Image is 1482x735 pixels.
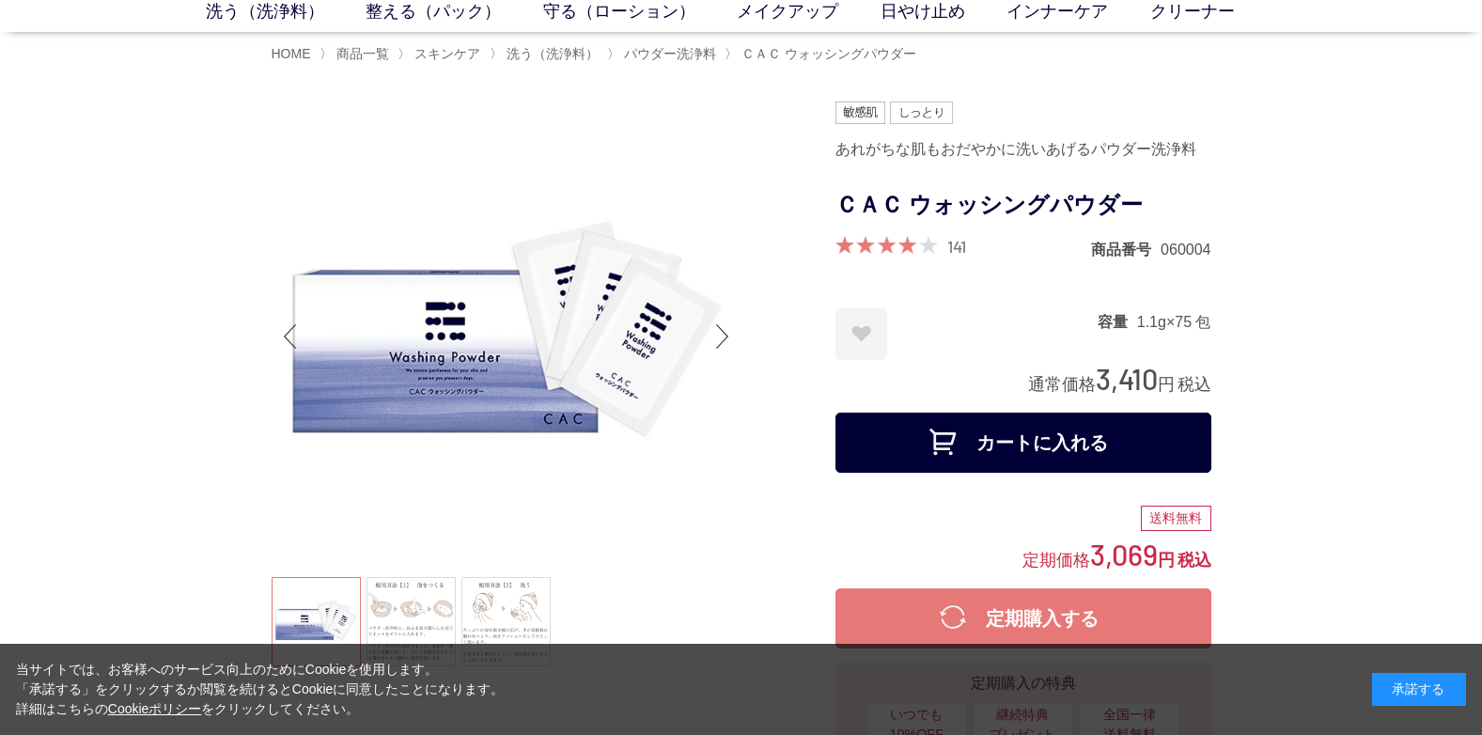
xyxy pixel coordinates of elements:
a: HOME [272,46,311,61]
img: しっとり [890,102,952,124]
span: 3,069 [1090,537,1158,571]
li: 〉 [725,45,921,63]
span: 円 [1158,551,1175,570]
div: 承諾する [1372,673,1466,706]
span: 税込 [1178,551,1211,570]
span: ＣＡＣ ウォッシングパウダー [741,46,916,61]
img: ＣＡＣ ウォッシングパウダー [272,102,741,571]
a: 洗う（洗浄料） [503,46,599,61]
a: 141 [947,236,966,257]
span: 円 [1158,375,1175,394]
a: パウダー洗浄料 [620,46,716,61]
button: 定期購入する [835,588,1211,649]
span: 3,410 [1096,361,1158,396]
h1: ＣＡＣ ウォッシングパウダー [835,184,1211,227]
span: スキンケア [414,46,480,61]
div: 送料無料 [1141,506,1211,532]
span: 通常価格 [1028,375,1096,394]
li: 〉 [320,45,394,63]
dt: 容量 [1098,312,1137,332]
button: カートに入れる [835,413,1211,473]
a: Cookieポリシー [108,701,202,716]
span: パウダー洗浄料 [624,46,716,61]
div: Next slide [704,299,741,374]
span: 定期価格 [1022,549,1090,570]
a: お気に入りに登録する [835,308,887,360]
dt: 商品番号 [1091,240,1161,259]
span: 税込 [1178,375,1211,394]
dd: 1.1g×75 包 [1137,312,1211,332]
dd: 060004 [1161,240,1210,259]
span: 洗う（洗浄料） [507,46,599,61]
div: 当サイトでは、お客様へのサービス向上のためにCookieを使用します。 「承諾する」をクリックするか閲覧を続けるとCookieに同意したことになります。 詳細はこちらの をクリックしてください。 [16,660,505,719]
a: スキンケア [411,46,480,61]
li: 〉 [398,45,485,63]
div: Previous slide [272,299,309,374]
span: 商品一覧 [336,46,389,61]
a: 商品一覧 [333,46,389,61]
li: 〉 [490,45,603,63]
li: 〉 [607,45,721,63]
a: ＣＡＣ ウォッシングパウダー [738,46,916,61]
div: あれがちな肌もおだやかに洗いあげるパウダー洗浄料 [835,133,1211,165]
img: 敏感肌 [835,102,886,124]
